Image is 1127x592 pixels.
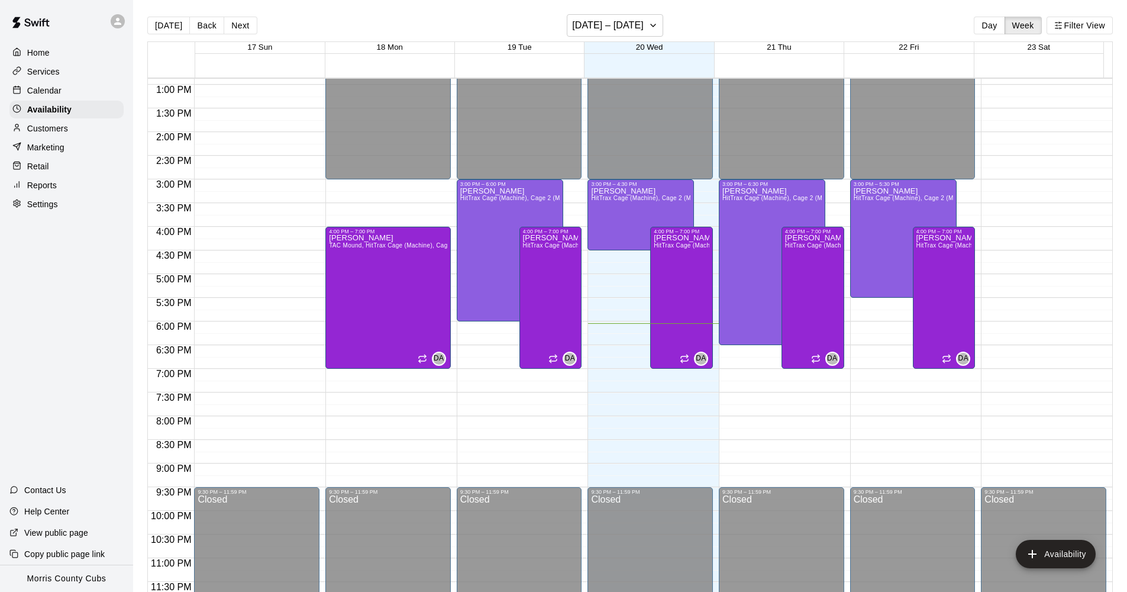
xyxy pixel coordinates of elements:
button: add [1016,540,1096,568]
div: Dustin Arena [956,352,970,366]
div: 9:30 PM – 11:59 PM [722,489,841,495]
span: 10:30 PM [148,535,194,545]
div: 4:00 PM – 7:00 PM [785,229,841,234]
button: 18 Mon [377,43,403,52]
a: Retail [9,157,124,175]
p: Morris County Cubs [27,572,106,585]
div: 9:30 PM – 11:59 PM [329,489,447,495]
div: 4:00 PM – 7:00 PM: Available [913,227,976,369]
button: 20 Wed [636,43,663,52]
a: Reports [9,176,124,194]
button: Week [1005,17,1042,34]
a: Home [9,44,124,62]
span: 6:30 PM [153,345,195,355]
p: Services [27,66,60,78]
p: Calendar [27,85,62,96]
div: Dustin Arena [563,352,577,366]
p: Availability [27,104,72,115]
p: Copy public page link [24,548,105,560]
a: Calendar [9,82,124,99]
div: 9:30 PM – 11:59 PM [984,489,1103,495]
div: 3:00 PM – 5:30 PM: Available [850,179,957,298]
div: 4:00 PM – 7:00 PM [523,229,579,234]
span: 5:30 PM [153,298,195,308]
a: Services [9,63,124,81]
button: 23 Sat [1028,43,1051,52]
span: Recurring availability [418,354,427,363]
span: 1:00 PM [153,85,195,95]
div: 9:30 PM – 11:59 PM [460,489,579,495]
span: 7:00 PM [153,369,195,379]
div: 3:00 PM – 4:30 PM: Available [587,179,694,250]
span: 7:30 PM [153,392,195,403]
span: 9:30 PM [153,487,195,497]
p: Contact Us [24,484,66,496]
button: 17 Sun [247,43,272,52]
span: 2:00 PM [153,132,195,142]
p: Marketing [27,141,64,153]
span: DA [434,353,444,365]
span: HitTrax Cage (Machine), Cage 2 (Machine), Cage 3 (Machine), Cage 4 (Machine), Cage 5 , Lesson Cag... [654,242,985,249]
span: 3:30 PM [153,203,195,213]
a: Marketing [9,139,124,156]
p: Customers [27,123,68,134]
button: Back [189,17,224,34]
span: TAC Mound, HitTrax Cage (Machine), Cage 2 (Machine), Cage 3 (Machine), Cage 4 (Machine), Cage 5 ,... [329,242,660,249]
div: 9:30 PM – 11:59 PM [591,489,709,495]
button: Filter View [1047,17,1113,34]
span: DA [565,353,575,365]
button: Next [224,17,257,34]
div: 3:00 PM – 6:00 PM [460,181,560,187]
span: 3:00 PM [153,179,195,189]
div: Dustin Arena [825,352,839,366]
div: 9:30 PM – 11:59 PM [854,489,972,495]
span: DA [958,353,968,365]
button: 19 Tue [508,43,532,52]
span: HitTrax Cage (Machine), Cage 2 (Machine), Cage 3 (Machine), Cage 4 (Machine), Cage 5 , Lesson Cag... [460,195,876,201]
a: Customers [9,120,124,137]
button: 21 Thu [767,43,791,52]
div: 4:00 PM – 7:00 PM: Available [782,227,844,369]
button: 22 Fri [899,43,919,52]
button: [DATE] [147,17,190,34]
span: 1:30 PM [153,108,195,118]
div: Dustin Arena [694,352,708,366]
span: DA [827,353,837,365]
div: Dustin Arena [432,352,446,366]
span: HitTrax Cage (Machine), Cage 2 (Machine), Cage 3 (Machine), Cage 4 (Machine), Cage 5 , Lesson Cag... [523,242,854,249]
a: Settings [9,195,124,213]
span: 5:00 PM [153,274,195,284]
h6: [DATE] – [DATE] [572,17,644,34]
span: DA [696,353,706,365]
a: Availability [9,101,124,118]
span: Recurring availability [548,354,558,363]
div: 4:00 PM – 7:00 PM [654,229,709,234]
span: 11:00 PM [148,558,194,568]
div: 3:00 PM – 6:30 PM: Available [719,179,825,345]
div: 9:30 PM – 11:59 PM [198,489,316,495]
button: [DATE] – [DATE] [567,14,663,37]
p: Retail [27,160,49,172]
div: 3:00 PM – 6:30 PM [722,181,822,187]
div: 3:00 PM – 6:00 PM: Available [457,179,563,321]
span: 9:00 PM [153,464,195,474]
p: Settings [27,198,58,210]
div: 4:00 PM – 7:00 PM: Available [519,227,582,369]
p: Help Center [24,506,69,517]
span: HitTrax Cage (Machine), Cage 2 (Machine), Cage 3 (Machine), Cage 4 (Machine), Cage 5 , Lesson Cag... [591,195,1007,201]
span: Recurring availability [680,354,689,363]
